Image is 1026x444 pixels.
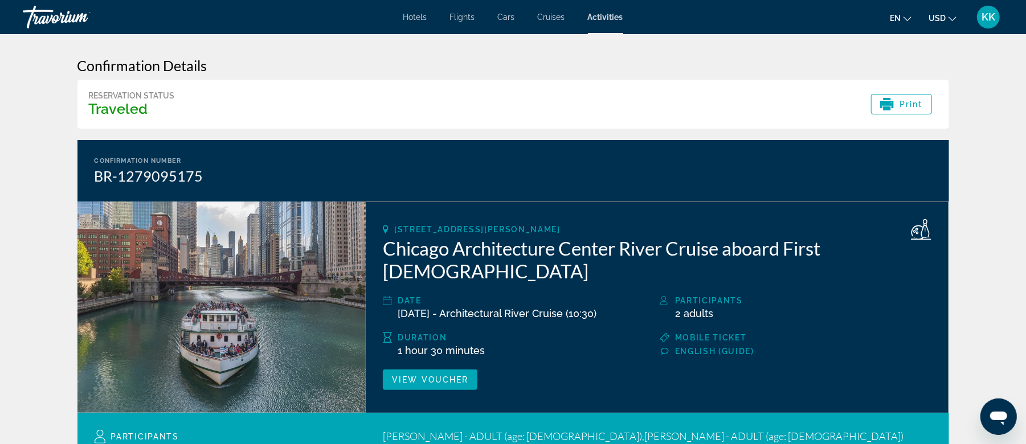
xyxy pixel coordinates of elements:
span: 2 [675,307,681,319]
span: 1 hour 30 minutes [398,344,485,356]
span: Print [900,100,923,109]
span: USD [929,14,946,23]
span: Adults [684,307,713,319]
span: Participants [111,432,179,441]
h2: Chicago Architecture Center River Cruise aboard First [DEMOGRAPHIC_DATA] [383,237,931,282]
iframe: Button to launch messaging window [980,398,1017,435]
div: English (GUIDE) [675,344,932,358]
a: Hotels [403,13,427,22]
button: Print [871,94,932,114]
div: BR-1279095175 [95,167,203,184]
a: Flights [450,13,475,22]
span: en [890,14,901,23]
button: Change language [890,10,911,26]
a: Cruises [538,13,565,22]
h3: Confirmation Details [77,57,949,74]
a: Travorium [23,2,137,32]
div: Date [398,294,655,307]
div: Participants [675,294,932,307]
span: KK [982,11,995,23]
div: Reservation Status [89,91,175,100]
button: User Menu [974,5,1003,29]
span: View Voucher [392,375,468,384]
a: Cars [498,13,515,22]
span: [DATE] - Architectural River Cruise (10:30) [398,307,596,319]
div: Duration [398,331,655,344]
button: View Voucher [383,369,477,390]
button: Change currency [929,10,956,26]
div: Confirmation Number [95,157,203,165]
h3: Traveled [89,100,175,117]
div: [PERSON_NAME] - ADULT (age: [DEMOGRAPHIC_DATA]) , [PERSON_NAME] - ADULT (age: [DEMOGRAPHIC_DATA]) [377,430,931,442]
span: Mobile ticket [675,333,747,342]
span: [STREET_ADDRESS][PERSON_NAME] [394,225,561,234]
a: Activities [588,13,623,22]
